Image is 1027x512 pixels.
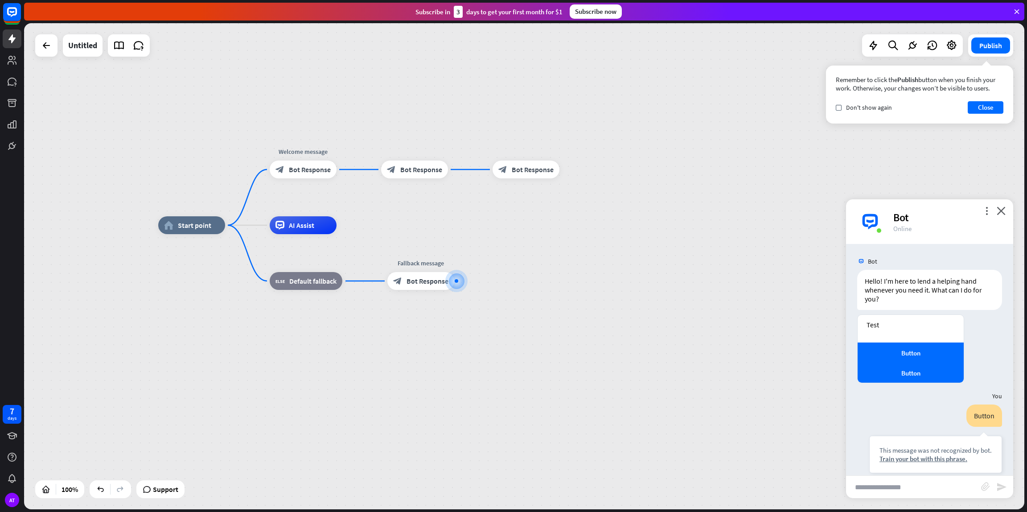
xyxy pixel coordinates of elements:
[968,101,1003,114] button: Close
[897,75,918,84] span: Publish
[153,482,178,496] span: Support
[3,405,21,424] a: 7 days
[454,6,463,18] div: 3
[59,482,81,496] div: 100%
[275,277,285,285] i: block_fallback
[263,147,343,156] div: Welcome message
[415,6,563,18] div: Subscribe in days to get your first month for $1
[498,165,507,174] i: block_bot_response
[512,165,554,174] span: Bot Response
[879,446,992,454] div: This message was not recognized by bot.
[893,211,1002,224] div: Bot
[178,221,211,230] span: Start point
[275,165,284,174] i: block_bot_response
[68,34,97,57] div: Untitled
[8,415,16,421] div: days
[868,257,877,265] span: Bot
[387,165,396,174] i: block_bot_response
[393,277,402,285] i: block_bot_response
[982,206,991,215] i: more_vert
[381,259,461,268] div: Fallback message
[867,320,955,329] div: Test
[966,405,1002,427] div: Button
[992,392,1002,400] span: You
[570,4,622,19] div: Subscribe now
[846,103,892,111] span: Don't show again
[857,270,1002,310] div: Hello! I'm here to lend a helping hand whenever you need it. What can I do for you?
[862,369,959,377] div: Button
[893,224,1002,233] div: Online
[862,349,959,357] div: Button
[289,221,314,230] span: AI Assist
[836,75,1003,92] div: Remember to click the button when you finish your work. Otherwise, your changes won’t be visible ...
[289,165,331,174] span: Bot Response
[7,4,34,30] button: Open LiveChat chat widget
[996,482,1007,492] i: send
[981,482,990,491] i: block_attachment
[971,37,1010,54] button: Publish
[400,165,442,174] span: Bot Response
[164,221,173,230] i: home_2
[997,206,1006,215] i: close
[5,493,19,507] div: AT
[10,407,14,415] div: 7
[879,454,992,463] div: Train your bot with this phrase.
[289,277,337,285] span: Default fallback
[407,277,448,285] span: Bot Response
